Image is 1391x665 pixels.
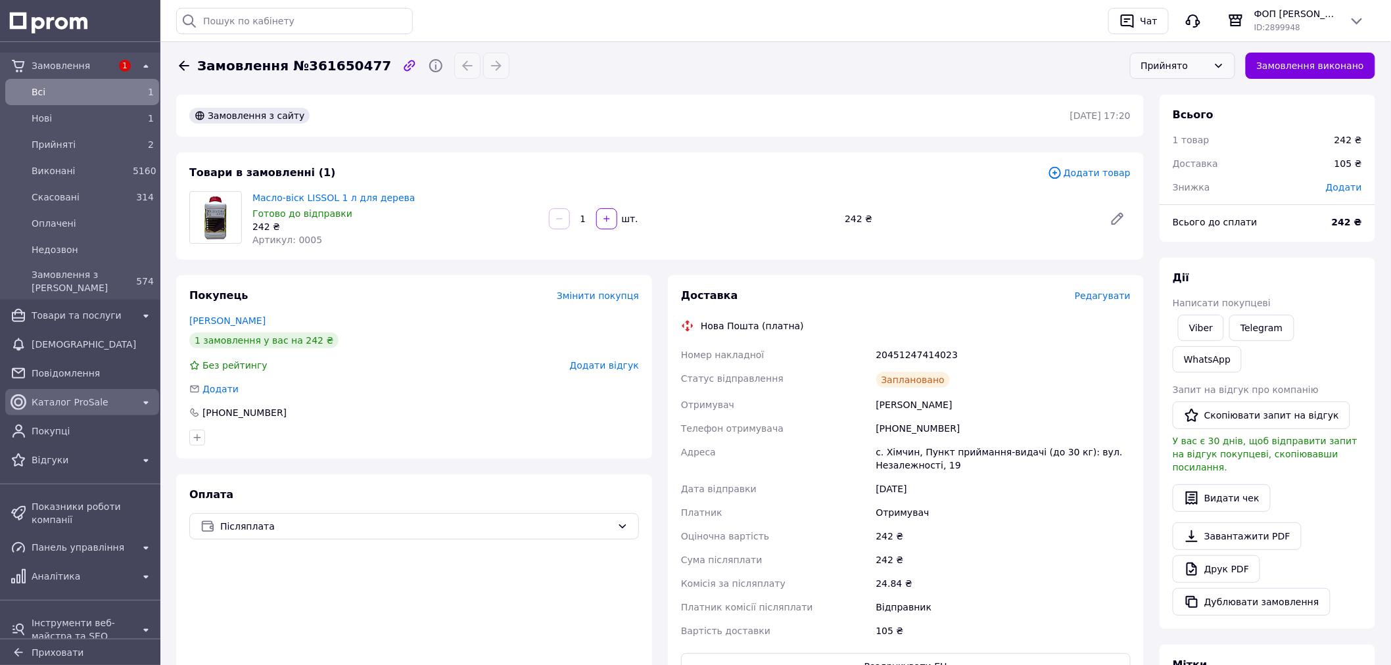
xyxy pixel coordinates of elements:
span: Оплачені [32,217,154,230]
span: Редагувати [1075,290,1131,301]
span: Товари в замовленні (1) [189,166,336,179]
span: Платник комісії післяплати [681,602,813,612]
span: Написати покупцеві [1173,298,1271,308]
div: [PERSON_NAME] [874,393,1133,417]
span: 574 [136,276,154,287]
span: 1 товар [1173,135,1210,145]
span: Додати товар [1048,166,1131,180]
a: Telegram [1229,315,1294,341]
div: 105 ₴ [1327,149,1370,178]
div: 105 ₴ [874,619,1133,643]
span: Додати [1326,182,1362,193]
span: Дата відправки [681,484,757,494]
a: Масло-віск LISSOL 1 л для дерева [252,193,415,203]
span: Скасовані [32,191,128,204]
button: Чат [1108,8,1169,34]
span: Вартість доставки [681,626,770,636]
div: Відправник [874,595,1133,619]
span: Аналітика [32,570,133,583]
span: Замовлення з [PERSON_NAME] [32,268,128,294]
div: с. Хімчин, Пункт приймання-видачі (до 30 кг): вул. Незалежності, 19 [874,440,1133,477]
span: Показники роботи компанії [32,500,154,526]
span: Оплата [189,488,233,501]
span: 5160 [133,166,156,176]
span: Всi [32,85,128,99]
span: Запит на відгук про компанію [1173,384,1319,395]
span: Готово до відправки [252,208,352,219]
span: Нові [32,112,128,125]
span: Додати відгук [570,360,639,371]
span: Статус відправлення [681,373,784,384]
a: [PERSON_NAME] [189,315,266,326]
span: Телефон отримувача [681,423,784,434]
div: Нова Пошта (платна) [697,319,807,332]
span: Додати [202,384,239,394]
span: Отримувач [681,400,734,410]
time: [DATE] 17:20 [1070,110,1131,121]
span: Сума післяплати [681,555,763,565]
span: Приховати [32,647,83,658]
div: Отримувач [874,501,1133,524]
span: Каталог ProSale [32,396,133,409]
span: Номер накладної [681,350,765,360]
span: Комісія за післяплату [681,578,786,589]
span: Доставка [1173,158,1218,169]
span: У вас є 30 днів, щоб відправити запит на відгук покупцеві, скопіювавши посилання. [1173,436,1357,472]
span: Замовлення №361650477 [197,57,391,76]
span: Дії [1173,271,1189,284]
div: 242 ₴ [839,210,1099,228]
div: 24.84 ₴ [874,572,1133,595]
a: WhatsApp [1173,346,1242,373]
div: Чат [1138,11,1160,31]
span: 1 [148,113,154,124]
span: Товари та послуги [32,309,133,322]
div: 242 ₴ [1334,133,1362,147]
span: Покупець [189,289,248,302]
div: Заплановано [876,372,951,388]
div: 1 замовлення у вас на 242 ₴ [189,332,339,348]
div: 242 ₴ [874,548,1133,572]
img: Масло-віск LISSOL 1 л для дерева [200,192,231,243]
div: 20451247414023 [874,343,1133,367]
span: 2 [148,139,154,150]
span: Панель управління [32,541,133,554]
a: Друк PDF [1173,555,1260,583]
span: Артикул: 0005 [252,235,322,245]
a: Viber [1178,315,1224,341]
span: [DEMOGRAPHIC_DATA] [32,338,154,351]
span: Платник [681,507,722,518]
span: Післяплата [220,519,612,534]
span: Знижка [1173,182,1210,193]
span: 1 [148,87,154,97]
span: Замовлення [32,59,112,72]
span: Покупці [32,424,154,438]
b: 242 ₴ [1332,217,1362,227]
span: Доставка [681,289,738,302]
span: ФОП [PERSON_NAME] [1254,7,1338,20]
span: Повідомлення [32,367,154,380]
div: [PHONE_NUMBER] [874,417,1133,440]
span: Оціночна вартість [681,531,769,541]
span: ID: 2899948 [1254,23,1300,32]
button: Замовлення виконано [1246,53,1376,79]
span: 314 [136,192,154,202]
button: Дублювати замовлення [1173,588,1331,616]
span: Адреса [681,447,716,457]
div: шт. [619,212,640,225]
span: Без рейтингу [202,360,268,371]
span: Інструменти веб-майстра та SEO [32,616,133,643]
span: Виконані [32,164,128,177]
div: 242 ₴ [252,220,538,233]
span: Прийняті [32,138,128,151]
span: Всього [1173,108,1214,121]
a: Редагувати [1104,206,1131,232]
span: Всього до сплати [1173,217,1258,227]
span: Відгуки [32,453,133,467]
span: Недозвон [32,243,154,256]
input: Пошук по кабінету [176,8,413,34]
button: Скопіювати запит на відгук [1173,401,1350,429]
button: Видати чек [1173,484,1271,512]
div: [PHONE_NUMBER] [201,406,288,419]
div: Замовлення з сайту [189,108,310,124]
div: 242 ₴ [874,524,1133,548]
